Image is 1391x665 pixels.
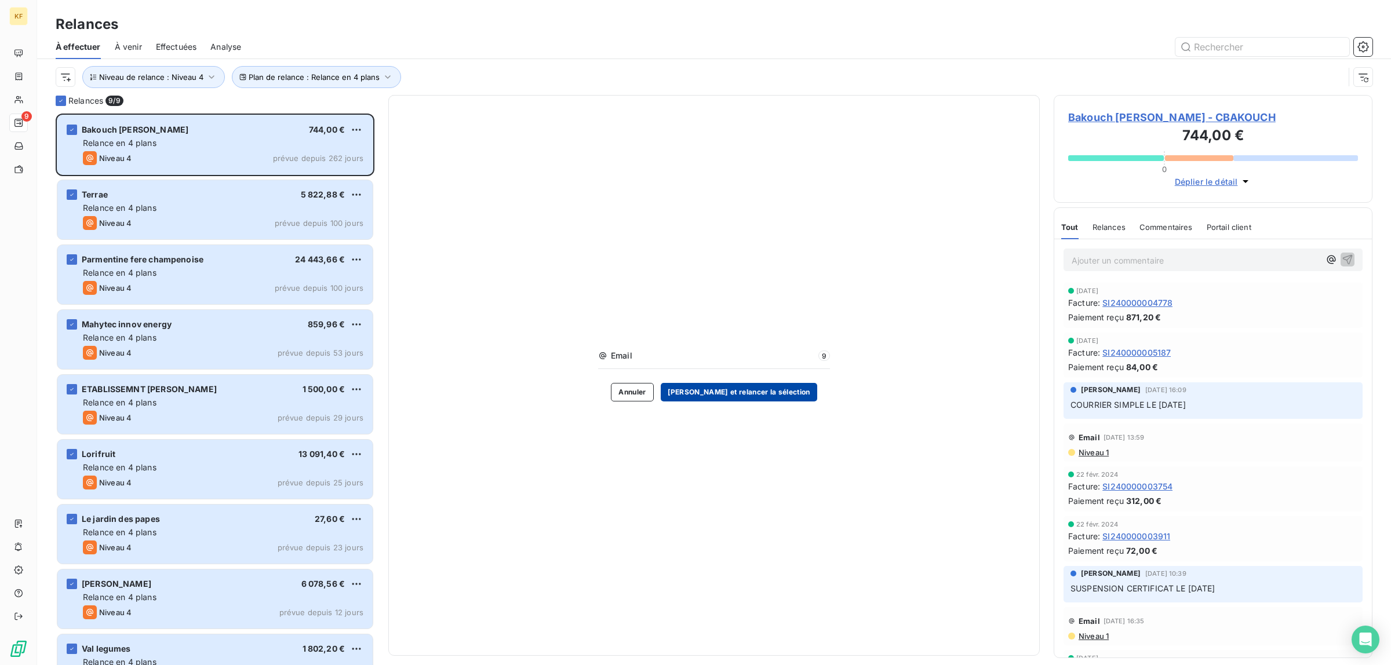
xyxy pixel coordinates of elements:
span: [DATE] 10:39 [1145,570,1186,577]
span: 9/ 9 [105,96,123,106]
button: Annuler [611,383,653,401]
span: Email [611,350,815,361]
span: Niveau 4 [99,413,132,422]
span: SI240000003754 [1102,480,1172,492]
span: 24 443,66 € [295,254,345,264]
span: prévue depuis 262 jours [273,154,363,163]
span: Parmentine fere champenoise [82,254,203,264]
span: [DATE] 16:35 [1104,617,1145,624]
span: Bakouch [PERSON_NAME] - CBAKOUCH [1068,109,1358,125]
span: Relance en 4 plans [83,527,156,537]
span: 0 [1162,165,1167,174]
span: prévue depuis 23 jours [278,543,363,552]
span: Facture : [1068,346,1100,359]
span: Relance en 4 plans [83,462,156,472]
span: [PERSON_NAME] [1081,385,1141,395]
span: prévue depuis 53 jours [278,348,363,357]
div: KF [9,7,28,25]
button: Plan de relance : Relance en 4 plans [232,66,401,88]
span: Paiement reçu [1068,311,1124,323]
span: [DATE] 16:09 [1145,386,1186,393]
span: Paiement reçu [1068,361,1124,373]
span: prévue depuis 25 jours [278,478,363,487]
span: [DATE] [1076,337,1098,344]
input: Rechercher [1175,38,1349,56]
span: Terrae [82,189,108,199]
span: 1 802,20 € [303,644,345,653]
span: 312,00 € [1126,495,1161,507]
span: Portail client [1207,222,1251,232]
span: SI240000005187 [1102,346,1171,359]
span: Facture : [1068,480,1100,492]
span: Niveau 4 [99,154,132,163]
span: 22 févr. 2024 [1076,471,1118,478]
span: [DATE] [1076,655,1098,662]
span: Niveau 1 [1077,448,1109,457]
div: Open Intercom Messenger [1352,626,1379,653]
span: Niveau 4 [99,608,132,617]
span: Tout [1061,222,1079,232]
span: Niveau 1 [1077,631,1109,641]
span: Relances [68,95,103,107]
span: 6 078,56 € [301,579,345,589]
span: À effectuer [56,41,101,53]
span: 744,00 € [309,125,345,134]
span: 22 févr. 2024 [1076,521,1118,528]
span: Niveau 4 [99,218,132,228]
span: Relances [1093,222,1126,232]
span: prévue depuis 29 jours [278,413,363,422]
div: grid [56,114,374,665]
button: Niveau de relance : Niveau 4 [82,66,225,88]
span: Relance en 4 plans [83,332,156,342]
span: Plan de relance : Relance en 4 plans [249,72,380,82]
span: Niveau 4 [99,348,132,357]
span: Niveau 4 [99,283,132,293]
span: Analyse [210,41,241,53]
span: Bakouch [PERSON_NAME] [82,125,188,134]
span: Commentaires [1139,222,1193,232]
span: Effectuées [156,41,197,53]
button: Déplier le détail [1171,175,1255,188]
span: Relance en 4 plans [83,592,156,602]
span: À venir [115,41,142,53]
span: 13 091,40 € [298,449,345,459]
span: Niveau 4 [99,478,132,487]
span: prévue depuis 100 jours [275,218,363,228]
span: prévue depuis 12 jours [279,608,363,617]
span: SUSPENSION CERTIFICAT LE [DATE] [1070,583,1215,593]
span: 72,00 € [1126,545,1157,557]
span: 859,96 € [308,319,345,329]
span: Niveau de relance : Niveau 4 [99,72,203,82]
span: 84,00 € [1126,361,1158,373]
span: [DATE] 13:59 [1104,434,1145,441]
span: COURRIER SIMPLE LE [DATE] [1070,400,1186,410]
h3: Relances [56,14,118,35]
span: 871,20 € [1126,311,1161,323]
span: Lorifruit [82,449,115,459]
span: Val legumes [82,644,131,653]
span: Paiement reçu [1068,545,1124,557]
span: Facture : [1068,530,1100,542]
span: Relance en 4 plans [83,203,156,213]
span: ETABLISSEMNT [PERSON_NAME] [82,384,217,394]
span: Email [1079,433,1100,442]
span: Facture : [1068,297,1100,309]
span: 27,60 € [315,514,345,524]
span: Relance en 4 plans [83,138,156,148]
h3: 744,00 € [1068,125,1358,148]
span: Déplier le détail [1175,176,1238,188]
img: Logo LeanPay [9,640,28,658]
span: 9 [21,111,32,122]
span: Mahytec innov energy [82,319,172,329]
span: prévue depuis 100 jours [275,283,363,293]
span: Relance en 4 plans [83,397,156,407]
span: [DATE] [1076,287,1098,294]
span: SI240000003911 [1102,530,1170,542]
button: [PERSON_NAME] et relancer la sélection [661,383,817,401]
span: Niveau 4 [99,543,132,552]
span: 1 500,00 € [303,384,345,394]
span: [PERSON_NAME] [1081,568,1141,579]
span: Paiement reçu [1068,495,1124,507]
span: Email [1079,616,1100,626]
span: [PERSON_NAME] [82,579,151,589]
